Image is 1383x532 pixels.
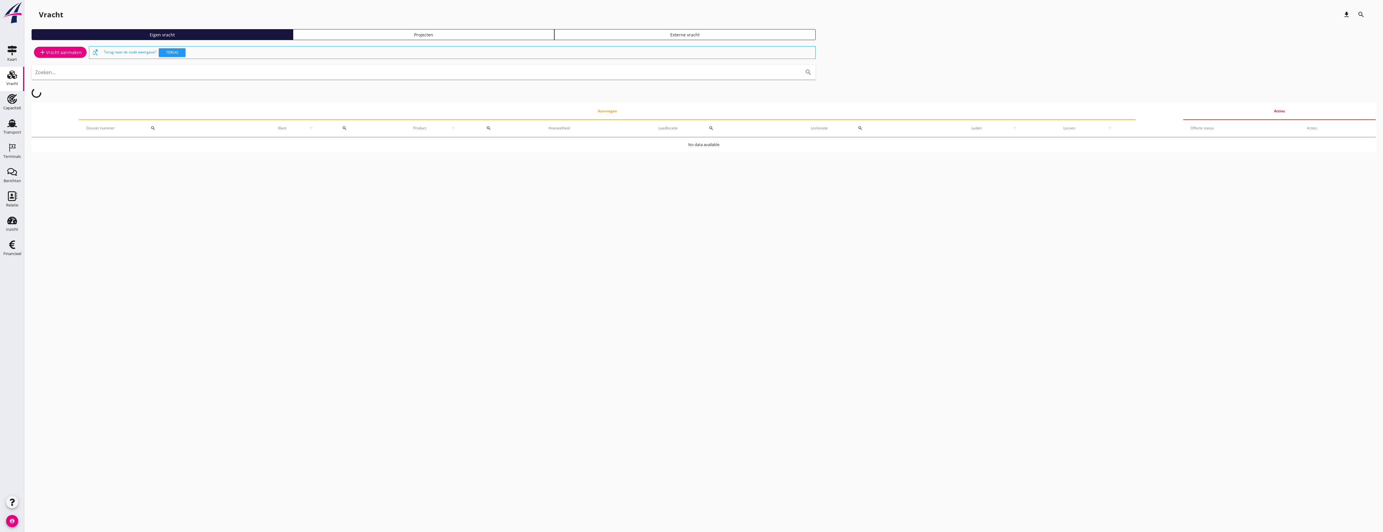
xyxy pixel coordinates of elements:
[3,130,21,134] div: Transport
[161,49,183,56] div: Terug
[858,126,863,131] i: search
[298,126,325,131] i: arrow_upward
[1307,125,1368,131] div: Acties
[1191,125,1292,131] div: Offerte status
[34,32,290,38] div: Eigen vracht
[293,29,554,40] a: Projecten
[296,32,552,38] div: Projecten
[709,126,714,131] i: search
[6,203,18,207] div: Relatie
[39,49,82,56] div: Vracht aanmaken
[549,125,644,131] div: Hoeveelheid
[6,82,18,86] div: Vracht
[811,121,941,135] div: Loslocatie
[6,227,18,231] div: Inzicht
[32,29,293,40] a: Eigen vracht
[39,49,46,56] i: add
[1047,125,1091,131] span: Lossen
[104,46,813,59] div: Terug naar de oude weergave?
[267,125,298,131] span: Klant
[159,48,185,57] button: Terug
[439,126,468,131] i: arrow_upward
[956,125,997,131] span: Laden
[79,103,1136,120] th: Aanvragen
[1343,11,1350,18] i: download
[554,29,816,40] a: Externe vracht
[35,67,795,77] input: Zoeken...
[151,126,155,131] i: search
[997,126,1033,131] i: arrow_upward
[39,10,63,19] div: Vracht
[3,252,21,256] div: Financieel
[557,32,813,38] div: Externe vracht
[486,126,491,131] i: search
[1183,103,1376,120] th: Acties
[3,155,21,159] div: Terminals
[3,106,21,110] div: Capaciteit
[7,57,17,61] div: Kaart
[1,2,23,24] img: logo-small.a267ee39.svg
[1091,126,1128,131] i: arrow_upward
[658,121,797,135] div: Laadlocatie
[1358,11,1365,18] i: search
[32,138,1376,152] td: No data available
[6,515,18,527] i: account_circle
[92,49,99,56] i: switch_access_shortcut
[4,179,21,183] div: Berichten
[342,126,347,131] i: search
[86,121,252,135] div: Dossier nummer
[805,69,812,76] i: search
[401,125,439,131] span: Product
[34,47,87,58] a: Vracht aanmaken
